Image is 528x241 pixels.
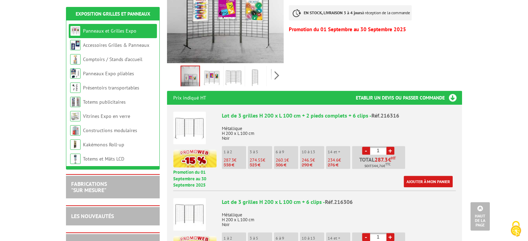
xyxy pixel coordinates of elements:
[289,27,462,32] p: Promotion du 01 Septembre au 30 Septembre 2025
[274,70,280,81] span: Next
[289,5,412,20] p: à réception de la commande
[404,176,453,187] a: Ajouter à mon panier
[250,158,272,163] p: €
[224,163,246,167] p: 338 €
[507,220,525,238] img: Cookies (fenêtre modale)
[83,56,142,62] a: Comptoirs / Stands d'accueil
[224,158,246,163] p: €
[268,67,285,88] img: grilles_exposition_economiques_noires_200x100cm_216316_5.jpg
[222,198,456,206] div: Lot de 3 grilles H 200 x L 100 cm + 6 clips -
[83,99,126,105] a: Totems publicitaires
[83,70,134,77] a: Panneaux Expo pliables
[385,162,391,166] sup: TTC
[225,67,242,88] img: lot_3_grilles_pieds_complets_216316.jpg
[276,158,298,163] p: €
[71,213,114,220] a: LES NOUVEAUTÉS
[325,198,353,205] span: Réf.216306
[246,67,263,88] img: grilles_exposition_economiques_noires_200x100cm_216316_4.jpg
[70,154,81,164] img: Totems et Mâts LCD
[173,149,217,167] img: promotion
[302,163,324,167] p: 290 €
[83,85,139,91] a: Présentoirs transportables
[391,156,396,161] sup: HT
[302,149,324,154] p: 10 à 13
[328,149,350,154] p: 14 et +
[375,157,388,162] span: 287.3
[250,163,272,167] p: 323 €
[302,157,312,163] span: 246.5
[276,163,298,167] p: 306 €
[83,141,124,148] a: Kakémonos Roll-up
[83,113,130,119] a: Vitrines Expo en verre
[504,217,528,241] button: Cookies (fenêtre modale)
[173,91,206,105] p: Prix indiqué HT
[83,156,124,162] a: Totems et Mâts LCD
[70,125,81,136] img: Constructions modulaires
[70,97,81,107] img: Totems publicitaires
[76,11,150,17] a: Exposition Grilles et Panneaux
[71,180,107,193] a: FABRICATIONS"Sur Mesure"
[70,54,81,64] img: Comptoirs / Stands d'accueil
[222,112,456,120] div: Lot de 3 grilles H 200 x L 100 cm + 2 pieds complets + 6 clips -
[181,66,199,88] img: grilles_exposition_economiques_216316_216306_216016_216116.jpg
[70,26,81,36] img: Panneaux et Grilles Expo
[70,139,81,150] img: Kakémonos Roll-up
[83,28,136,34] a: Panneaux et Grilles Expo
[354,157,405,169] p: Total
[70,40,81,50] img: Accessoires Grilles & Panneaux
[276,157,286,163] span: 260.1
[302,236,324,241] p: 10 à 13
[83,42,149,48] a: Accessoires Grilles & Panneaux
[203,67,220,88] img: panneaux_et_grilles_216316.jpg
[224,236,246,241] p: 1 à 2
[372,163,383,169] span: 344,76
[250,149,272,154] p: 3 à 5
[328,163,350,167] p: 276 €
[328,236,350,241] p: 14 et +
[70,111,81,121] img: Vitrines Expo en verre
[173,169,217,189] p: Promotion du 01 Septembre au 30 Septembre 2025
[250,157,263,163] span: 274.55
[70,83,81,93] img: Présentoirs transportables
[386,233,394,241] a: +
[222,121,456,141] p: Métallique H 200 x L 100 cm Noir
[302,158,324,163] p: €
[386,147,394,155] a: +
[173,198,206,231] img: Lot de 3 grilles H 200 x L 100 cm + 6 clips
[470,202,490,231] a: Haut de la page
[70,68,81,79] img: Panneaux Expo pliables
[224,149,246,154] p: 1 à 2
[362,233,370,241] a: -
[371,112,399,119] span: Réf.216316
[328,157,338,163] span: 234.6
[388,157,391,162] span: €
[173,112,206,144] img: Lot de 3 grilles H 200 x L 100 cm + 2 pieds complets + 6 clips
[83,127,137,134] a: Constructions modulaires
[276,149,298,154] p: 6 à 9
[276,236,298,241] p: 6 à 9
[250,236,272,241] p: 3 à 5
[364,163,391,169] span: Soit €
[304,10,362,15] strong: EN STOCK, LIVRAISON 3 à 4 jours
[224,157,234,163] span: 287.3
[222,208,456,227] p: Métallique H 200 x L 100 cm Noir
[362,147,370,155] a: -
[328,158,350,163] p: €
[356,91,462,105] h3: Etablir un devis ou passer commande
